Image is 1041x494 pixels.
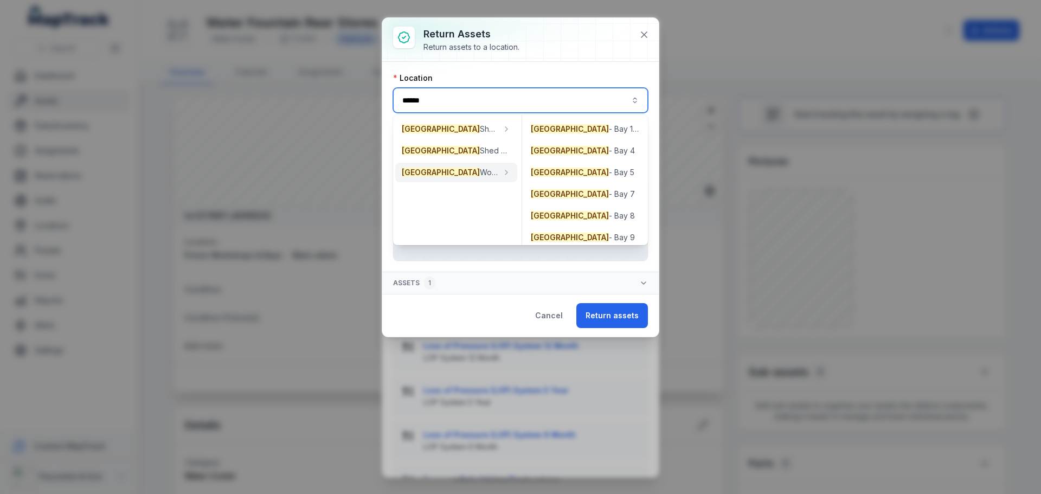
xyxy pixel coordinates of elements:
span: [GEOGRAPHIC_DATA] [402,146,480,155]
span: - Bay 4 [531,145,635,156]
span: [GEOGRAPHIC_DATA] [402,168,480,177]
span: [GEOGRAPHIC_DATA] [531,233,609,242]
span: Shed 2 Tool Store (Storage) [402,145,511,156]
div: 1 [424,277,435,290]
span: - Bay 9 [531,232,635,243]
span: [GEOGRAPHIC_DATA] [531,124,609,133]
button: Assets1 [382,272,659,294]
span: [GEOGRAPHIC_DATA] [402,124,480,133]
button: Return assets [576,303,648,328]
span: Shed 1 Tool Store (Storage) [402,124,498,134]
span: - Bay 7 [531,189,635,200]
span: - Bay 8 [531,210,635,221]
span: [GEOGRAPHIC_DATA] [531,146,609,155]
span: - Bay 10/11 [531,124,639,134]
span: Assets [393,277,435,290]
span: - Bay 5 [531,167,634,178]
h3: Return assets [423,27,519,42]
div: Return assets to a location. [423,42,519,53]
span: [GEOGRAPHIC_DATA] [531,189,609,198]
button: Cancel [526,303,572,328]
label: Location [393,73,433,84]
span: [GEOGRAPHIC_DATA] [531,168,609,177]
span: [GEOGRAPHIC_DATA] [531,211,609,220]
span: Workshops & Bays [402,167,498,178]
